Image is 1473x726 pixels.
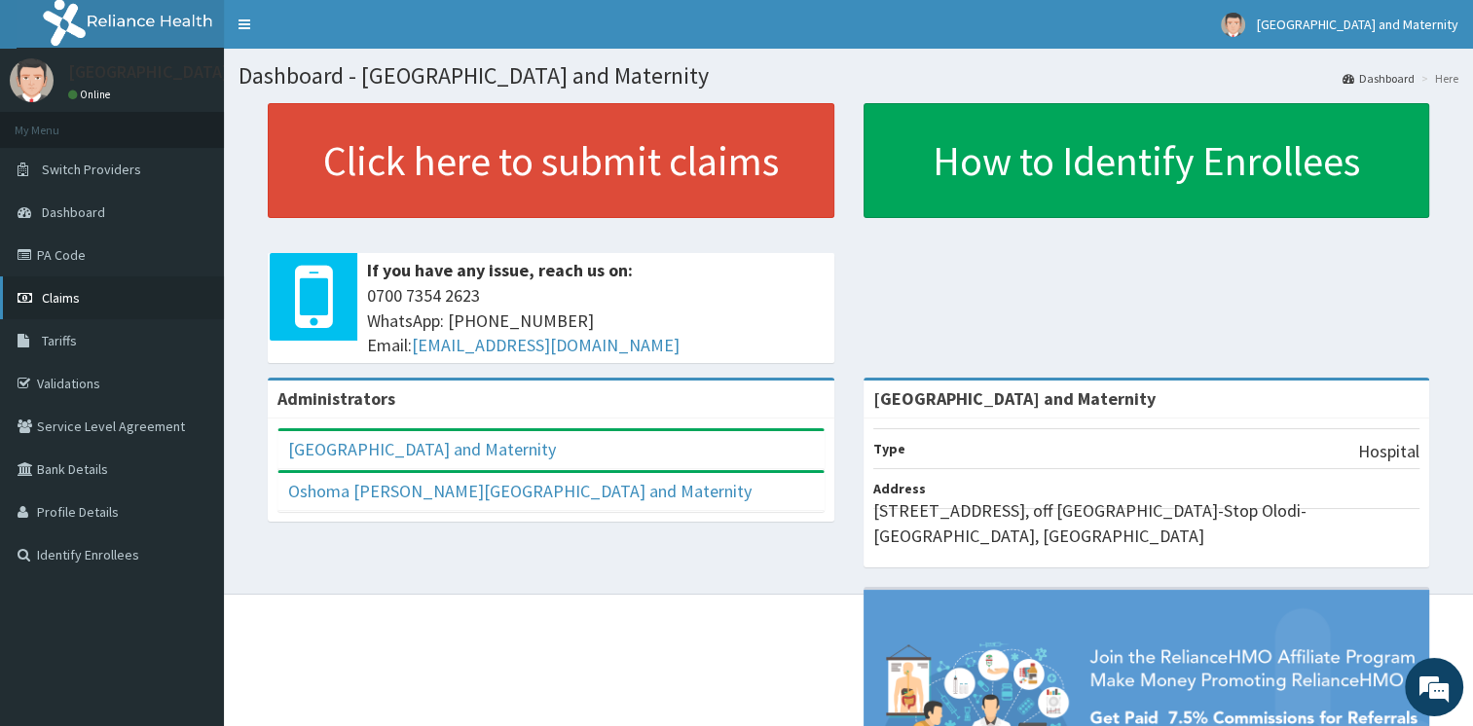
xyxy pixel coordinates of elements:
div: Minimize live chat window [319,10,366,56]
b: If you have any issue, reach us on: [367,259,633,281]
p: Hospital [1358,439,1419,464]
img: User Image [10,58,54,102]
b: Address [873,480,926,497]
b: Administrators [277,387,395,410]
span: Dashboard [42,203,105,221]
li: Here [1417,70,1458,87]
span: Tariffs [42,332,77,349]
a: Dashboard [1343,70,1415,87]
p: [STREET_ADDRESS], off [GEOGRAPHIC_DATA]-Stop Olodi-[GEOGRAPHIC_DATA], [GEOGRAPHIC_DATA] [873,498,1420,548]
img: d_794563401_company_1708531726252_794563401 [36,97,79,146]
h1: Dashboard - [GEOGRAPHIC_DATA] and Maternity [239,63,1458,89]
span: We're online! [113,231,269,427]
span: 0700 7354 2623 WhatsApp: [PHONE_NUMBER] Email: [367,283,825,358]
span: Switch Providers [42,161,141,178]
a: Click here to submit claims [268,103,834,218]
strong: [GEOGRAPHIC_DATA] and Maternity [873,387,1156,410]
a: [EMAIL_ADDRESS][DOMAIN_NAME] [412,334,680,356]
p: [GEOGRAPHIC_DATA] and Maternity [68,63,339,81]
b: Type [873,440,905,457]
a: [GEOGRAPHIC_DATA] and Maternity [288,438,556,460]
a: Online [68,88,115,101]
div: Chat with us now [101,109,327,134]
a: Oshoma [PERSON_NAME][GEOGRAPHIC_DATA] and Maternity [288,480,752,502]
img: User Image [1221,13,1245,37]
span: [GEOGRAPHIC_DATA] and Maternity [1257,16,1458,33]
textarea: Type your message and hit 'Enter' [10,503,371,571]
span: Claims [42,289,80,307]
a: How to Identify Enrollees [864,103,1430,218]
